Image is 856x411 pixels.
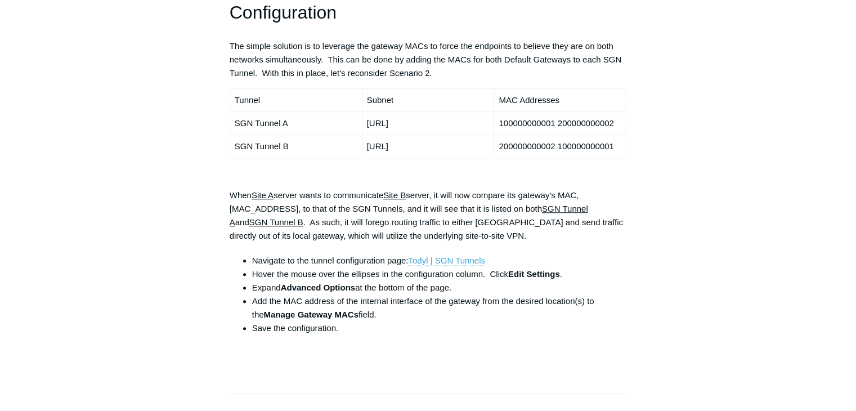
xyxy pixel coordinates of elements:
li: Hover the mouse over the ellipses in the configuration column. Click . [252,267,627,281]
strong: Manage Gateway MACs [264,310,358,319]
li: Navigate to the tunnel configuration page: [252,254,627,267]
td: [URL] [362,111,494,135]
strong: Advanced Options [281,283,356,292]
td: 200000000002 100000000001 [494,135,626,158]
li: Save the configuration. [252,321,627,335]
p: When server wants to communicate server, it will now compare its gateway's MAC, [MAC_ADDRESS], to... [230,189,627,243]
td: Subnet [362,88,494,111]
p: The simple solution is to leverage the gateway MACs to force the endpoints to believe they are on... [230,39,627,80]
span: SGN Tunnel B [249,217,303,227]
td: [URL] [362,135,494,158]
span: Site B [383,190,406,200]
td: MAC Addresses [494,88,626,111]
a: Todyl | SGN Tunnels [408,256,485,266]
li: Expand at the bottom of the page. [252,281,627,294]
td: 100000000001 200000000002 [494,111,626,135]
li: Add the MAC address of the internal interface of the gateway from the desired location(s) to the ... [252,294,627,321]
td: Tunnel [230,88,362,111]
span: Site A [252,190,274,200]
td: SGN Tunnel A [230,111,362,135]
strong: Edit Settings [508,269,560,279]
span: SGN Tunnel A [230,204,588,227]
td: SGN Tunnel B [230,135,362,158]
